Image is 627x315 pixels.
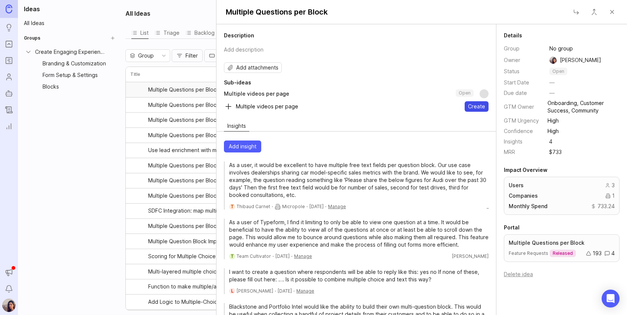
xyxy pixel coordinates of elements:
button: Close [605,4,620,19]
span: Filter [185,52,198,59]
a: Multiple Question Block Improvement - Support Date Question Type [148,234,308,249]
span: T [231,204,234,210]
span: 3 [612,182,615,189]
a: All Ideas [21,18,118,28]
span: Multi-layered multiple choice questions [148,268,246,275]
h3: Title [130,71,140,77]
span: Companies [509,192,538,200]
span: 1 [612,192,615,200]
h2: Sub-ideas [224,79,489,86]
a: Ideas [2,21,16,34]
a: Multi-layered multiple choice questions [148,264,308,279]
span: GTM Urgency [504,117,539,124]
button: Add insight [224,140,261,152]
a: Multiple Questions per BlockFeature Requestsreleased1934 [509,239,615,257]
span: Start Date [504,79,529,86]
h2: Groups [24,34,40,42]
time: [DATE] [278,288,292,294]
span: [PERSON_NAME] [560,56,601,64]
div: · [325,204,327,209]
p: released [553,250,573,256]
button: Close button [587,4,602,19]
button: Fields [204,49,237,62]
div: BlocksGroup settings [28,81,118,92]
span: Multiple Questions per Block Improvement - Add File Upload [148,162,298,169]
input: No group [549,44,618,53]
time: [DATE] [309,204,324,209]
div: · [272,204,273,209]
div: Backlog [185,27,215,38]
button: Triage [155,27,180,38]
img: Leigh Smith [549,56,557,64]
span: Multiple Questions per Block Improvement - Support Logic [148,132,294,139]
span: Micropole [282,204,305,209]
p: open [552,68,564,74]
span: Add insight [229,143,256,150]
div: Form Setup & SettingsGroup settings [28,70,118,81]
span: Monthly Spend [509,203,548,210]
div: toggle menu [125,49,170,62]
div: · [293,288,295,294]
div: Create Engaging Experiences [35,48,107,56]
span: MRR [504,149,515,155]
span: Owner [504,57,520,63]
h1: Ideas [21,4,118,13]
span: Due date [504,90,527,96]
img: Canny Home [6,4,12,13]
p: As a user, it would be excellent to have multiple free text fields per question block. Our use ca... [229,161,489,199]
span: $733 [545,148,566,156]
h2: Details [504,32,620,39]
time: [DATE] [275,253,290,259]
span: Group [138,52,154,60]
div: toggle menu [545,42,620,55]
span: Thibaud Carnet [237,204,270,209]
span: Create [468,103,485,110]
a: Users [2,70,16,84]
div: Collapse Create Engaging ExperiencesCreate Engaging ExperiencesGroup settings [21,46,118,58]
h2: Portal [504,224,620,231]
span: Users [509,182,524,189]
span: Add attachments [236,64,278,71]
p: I want to create a question where respondents will be able to reply like this: yes no If none of ... [229,268,489,283]
a: Changelog [2,103,16,117]
span: Multiple Question Block Improvement - Support Date Question Type [148,238,308,245]
span: GTM Owner [504,104,534,110]
div: Onboarding, Customer Success, Community [548,99,617,114]
button: Start Date [545,77,559,88]
a: Roadmaps [2,54,16,67]
button: List [131,27,149,38]
a: [PERSON_NAME] [237,288,273,294]
a: Portal [2,37,16,51]
a: Branding & CustomizationGroup settings [21,58,118,69]
span: _ [487,204,489,210]
a: BlocksGroup settings [21,81,118,92]
h2: All Ideas [125,9,150,18]
div: Backlog [185,28,215,38]
button: Filter [172,49,203,62]
a: Multiple Questions per Block Improvement - Support Logic [148,128,308,143]
a: Multiple Questions per Block Improvement - Add File Upload [148,158,308,173]
a: Autopilot [2,87,16,100]
a: Multiple Questions per Block Improvement - Support Rating Question [148,112,308,127]
span: Scoring for Multiple Choice Questions [148,253,242,260]
a: Scoring for Multiple Choice Questions [148,249,308,264]
img: Leigh Smith [2,299,16,312]
span: T [231,253,234,259]
button: Notifications [2,282,16,296]
span: Feature Requests [509,250,548,256]
h2: Description [224,32,489,39]
span: 4 [545,137,556,146]
span: Multiple Questions per Block Improvement - Support Rating Question [148,116,308,124]
button: title [221,5,332,19]
a: Form Setup & SettingsGroup settings [21,70,118,80]
button: Close button [569,4,584,19]
div: · [306,204,308,209]
span: Function to make multiple/all questions mandatory [148,283,272,290]
span: [PERSON_NAME] [237,288,273,294]
button: Manage [296,288,314,294]
span: Insights [224,121,249,130]
span: [PERSON_NAME] [452,253,489,259]
a: Multiple Questions per Block Improvement - Support nesting the MQP in a Question Group [148,219,308,234]
span: Use lead enrichment with multiple questions per page [148,146,282,154]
